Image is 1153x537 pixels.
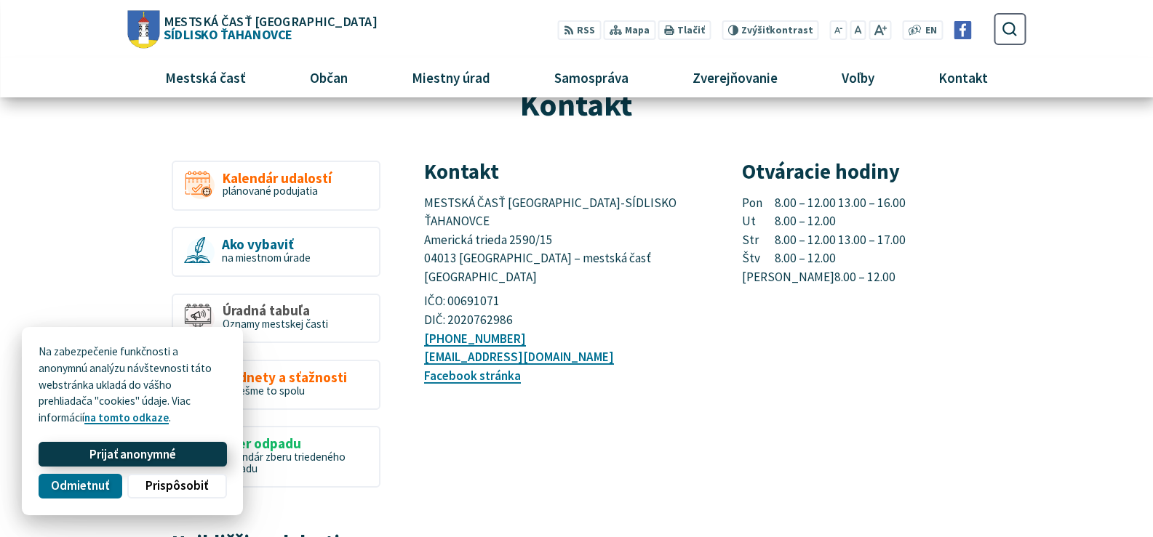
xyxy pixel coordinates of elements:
span: RSS [577,23,595,39]
span: Str [742,231,775,250]
a: Mapa [604,20,655,40]
a: Zverejňovanie [666,58,805,97]
span: Pon [742,194,775,213]
span: Podnety a sťažnosti [223,370,347,385]
a: EN [922,23,941,39]
a: Občan [283,58,374,97]
a: Podnety a sťažnosti Vyriešme to spolu [172,360,380,410]
a: RSS [558,20,601,40]
span: [PERSON_NAME] [742,268,834,287]
p: Na zabezpečenie funkčnosti a anonymnú analýzu návštevnosti táto webstránka ukladá do vášho prehli... [39,344,226,427]
span: Miestny úrad [406,58,495,97]
button: Prispôsobiť [127,474,226,498]
p: 8.00 – 12.00 13.00 – 16.00 8.00 – 12.00 8.00 – 12.00 13.00 – 17.00 8.00 – 12.00 8.00 – 12.00 [742,194,1026,287]
a: Ako vybaviť na miestnom úrade [172,227,380,277]
a: Logo Sídlisko Ťahanovce, prejsť na domovskú stránku. [127,10,376,48]
span: Odmietnuť [51,478,109,493]
a: Facebook stránka [424,368,521,384]
button: Zväčšiť veľkosť písma [869,20,891,40]
span: EN [925,23,937,39]
span: Kalendár udalostí [223,171,332,186]
span: Oznamy mestskej časti [223,317,328,331]
a: Mestská časť [138,58,272,97]
span: Štv [742,249,775,268]
span: Ut [742,212,775,231]
h3: Otváracie hodiny [742,161,1026,183]
img: Prejsť na domovskú stránku [127,10,159,48]
span: Kontakt [933,58,994,97]
span: Prispôsobiť [145,478,208,493]
span: kontrast [741,25,813,36]
button: Nastaviť pôvodnú veľkosť písma [850,20,866,40]
span: Voľby [837,58,880,97]
a: Samospráva [528,58,655,97]
span: Prijať anonymné [89,447,176,462]
span: Samospráva [548,58,634,97]
span: Mestská časť [GEOGRAPHIC_DATA] [164,15,376,28]
a: Kalendár udalostí plánované podujatia [172,161,380,211]
span: Úradná tabuľa [223,303,328,318]
a: Úradná tabuľa Oznamy mestskej časti [172,294,380,344]
a: Voľby [815,58,901,97]
span: Sídlisko Ťahanovce [159,15,376,41]
button: Tlačiť [658,20,711,40]
span: Vyriešme to spolu [223,384,305,397]
a: [EMAIL_ADDRESS][DOMAIN_NAME] [424,349,614,365]
a: Miestny úrad [385,58,516,97]
span: Občan [304,58,353,97]
span: Kontakt [520,84,632,124]
a: [PHONE_NUMBER] [424,331,526,347]
span: Mestská časť [159,58,251,97]
img: Prejsť na Facebook stránku [954,21,972,39]
span: Tlačiť [677,25,705,36]
a: na tomto odkaze [84,411,169,424]
span: na miestnom úrade [222,251,311,265]
a: Kontakt [912,58,1015,97]
h3: Kontakt [424,161,708,183]
span: Zvýšiť [741,24,770,36]
span: Kalendár zberu triedeného odpadu [222,450,346,476]
span: plánované podujatia [223,184,318,198]
span: Zber odpadu [222,436,368,451]
span: Mapa [625,23,650,39]
p: IČO: 00691071 DIČ: 2020762986 [424,292,708,329]
a: Zber odpadu Kalendár zberu triedeného odpadu [172,426,380,488]
button: Odmietnuť [39,474,121,498]
span: Zverejňovanie [687,58,783,97]
span: MESTSKÁ ČASŤ [GEOGRAPHIC_DATA]-SÍDLISKO ŤAHANOVCE Americká trieda 2590/15 04013 [GEOGRAPHIC_DATA]... [424,195,679,286]
span: Ako vybaviť [222,237,311,252]
button: Zvýšiťkontrast [722,20,818,40]
button: Zmenšiť veľkosť písma [830,20,847,40]
button: Prijať anonymné [39,442,226,467]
